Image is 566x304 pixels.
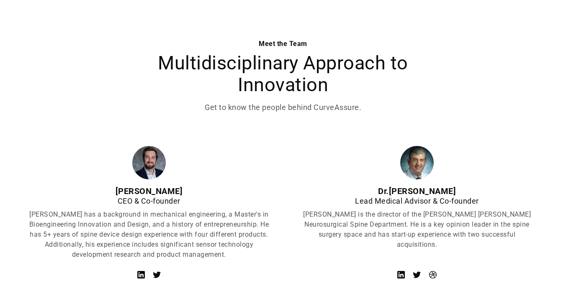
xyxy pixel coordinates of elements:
[300,196,534,206] div: Lead Medical Advisor & Co-founder
[122,102,444,112] p: Get to know the people behind CurveAssure.
[28,196,270,206] div: CEO & Co-founder
[28,209,270,260] p: [PERSON_NAME] has a background in mechanical engineering, a Master's in Bioengineering Innovation...
[389,186,456,196] strong: [PERSON_NAME]
[28,186,270,196] div: [PERSON_NAME]
[122,39,444,49] div: Meet the Team
[300,186,534,196] div: Dr.
[300,209,534,250] p: [PERSON_NAME] is the director of the [PERSON_NAME] [PERSON_NAME] Neurosurgical Spine Department. ...
[122,52,444,96] h2: Multidisciplinary Approach to Innovation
